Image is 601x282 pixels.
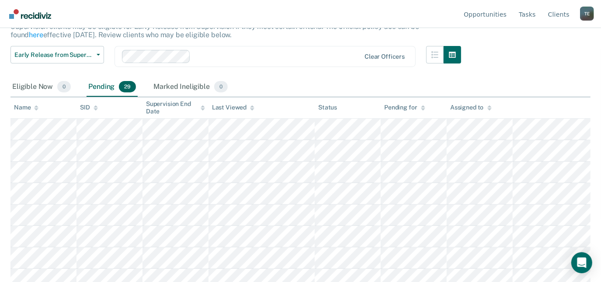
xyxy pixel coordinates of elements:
[580,7,594,21] div: T E
[10,78,73,97] div: Eligible Now0
[365,53,405,60] div: Clear officers
[212,104,254,111] div: Last Viewed
[80,104,98,111] div: SID
[9,9,51,19] img: Recidiviz
[580,7,594,21] button: Profile dropdown button
[450,104,491,111] div: Assigned to
[14,104,38,111] div: Name
[318,104,337,111] div: Status
[57,81,71,92] span: 0
[14,51,93,59] span: Early Release from Supervision
[10,46,104,63] button: Early Release from Supervision
[384,104,425,111] div: Pending for
[152,78,229,97] div: Marked Ineligible0
[214,81,228,92] span: 0
[87,78,138,97] div: Pending29
[146,100,205,115] div: Supervision End Date
[119,81,136,92] span: 29
[29,31,43,39] a: here
[571,252,592,273] div: Open Intercom Messenger
[10,22,419,39] p: Supervision clients may be eligible for Early Release from Supervision if they meet certain crite...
